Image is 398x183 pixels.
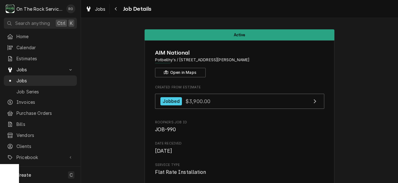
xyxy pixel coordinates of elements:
a: Calendar [4,42,77,53]
button: Navigate back [111,4,121,14]
a: Home [4,31,77,42]
div: Rich Ortega's Avatar [66,4,75,13]
a: Estimates [4,53,77,64]
span: Home [16,33,74,40]
span: Vendors [16,132,74,139]
button: Search anythingCtrlK [4,18,77,29]
span: Jobs [95,6,106,12]
span: Roopairs Job ID [155,126,324,133]
a: Clients [4,141,77,151]
span: Service Type [155,162,324,168]
div: Date Received [155,141,324,155]
a: Invoices [4,97,77,107]
div: O [6,4,15,13]
div: Client Information [155,49,324,77]
span: Jobs [16,77,74,84]
span: Jobs [16,66,64,73]
a: Job Series [4,86,77,97]
a: Vendors [4,130,77,140]
span: Date Received [155,141,324,146]
a: Jobs [4,75,77,86]
span: JOB-990 [155,127,176,133]
span: Reports [16,166,74,172]
span: Address [155,57,324,63]
span: Invoices [16,99,74,105]
div: On The Rock Services [16,6,63,12]
div: Created From Estimate [155,85,324,112]
button: Open in Maps [155,68,206,77]
span: Job Details [121,5,152,13]
div: RO [66,4,75,13]
a: Reports [4,164,77,174]
span: Calendar [16,44,74,51]
span: Create [16,172,31,178]
div: Service Type [155,162,324,176]
span: C [70,172,73,178]
div: Roopairs Job ID [155,120,324,133]
span: Date Received [155,147,324,155]
span: Pricebook [16,154,64,161]
span: Name [155,49,324,57]
span: Search anything [15,20,50,27]
span: $3,900.00 [185,98,210,104]
span: Clients [16,143,74,150]
span: [DATE] [155,148,172,154]
span: Roopairs Job ID [155,120,324,125]
span: K [70,20,73,27]
a: Go to Jobs [4,64,77,75]
span: Bills [16,121,74,127]
a: View Estimate [155,94,324,109]
div: Status [145,29,334,40]
div: On The Rock Services's Avatar [6,4,15,13]
span: Service Type [155,168,324,176]
span: Active [234,33,246,37]
div: Jobbed [160,97,182,106]
a: Go to Pricebook [4,152,77,162]
span: Purchase Orders [16,110,74,116]
a: Purchase Orders [4,108,77,118]
a: Bills [4,119,77,129]
span: Ctrl [57,20,65,27]
span: Job Series [16,88,74,95]
span: Flat Rate Installation [155,169,206,175]
a: Jobs [83,4,108,14]
span: Created From Estimate [155,85,324,90]
span: Estimates [16,55,74,62]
